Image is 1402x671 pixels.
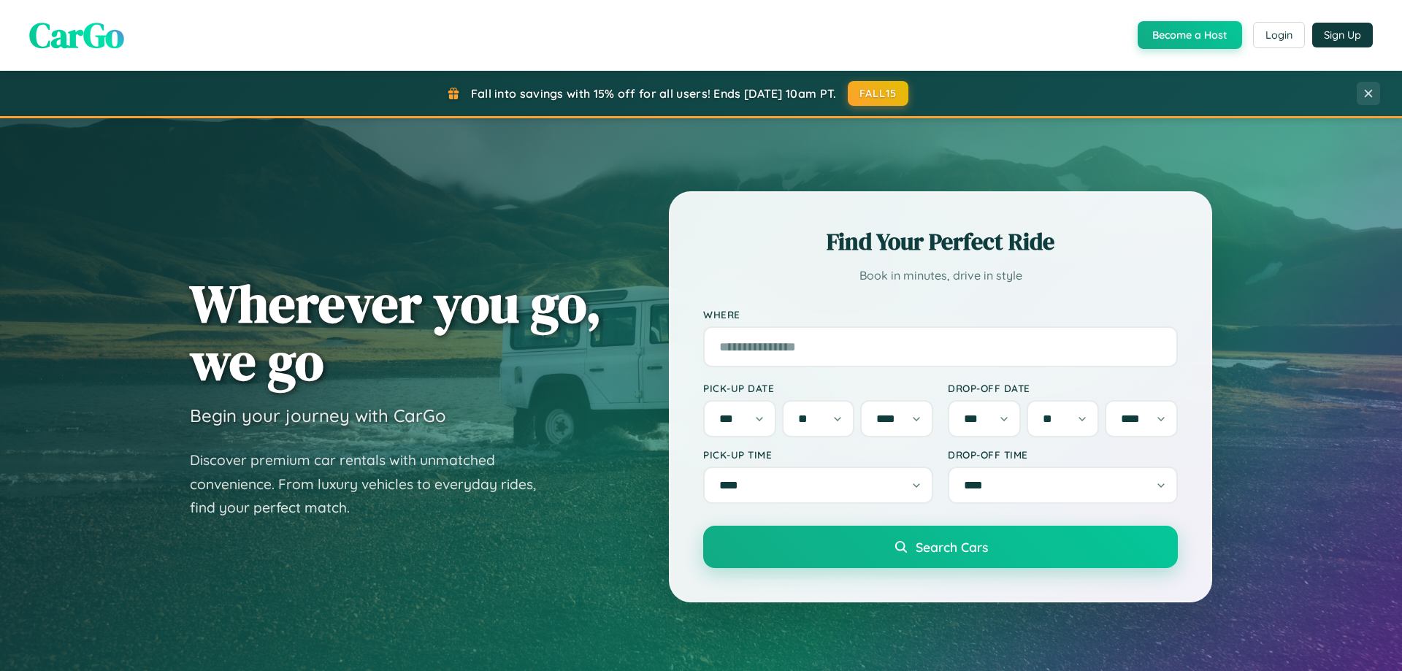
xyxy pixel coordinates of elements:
h3: Begin your journey with CarGo [190,404,446,426]
h1: Wherever you go, we go [190,275,602,390]
h2: Find Your Perfect Ride [703,226,1178,258]
span: Search Cars [916,539,988,555]
button: FALL15 [848,81,909,106]
button: Login [1253,22,1305,48]
label: Pick-up Date [703,382,933,394]
label: Pick-up Time [703,448,933,461]
label: Where [703,308,1178,321]
span: Fall into savings with 15% off for all users! Ends [DATE] 10am PT. [471,86,837,101]
p: Discover premium car rentals with unmatched convenience. From luxury vehicles to everyday rides, ... [190,448,555,520]
button: Search Cars [703,526,1178,568]
button: Sign Up [1312,23,1373,47]
p: Book in minutes, drive in style [703,265,1178,286]
label: Drop-off Date [948,382,1178,394]
span: CarGo [29,11,124,59]
button: Become a Host [1138,21,1242,49]
label: Drop-off Time [948,448,1178,461]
